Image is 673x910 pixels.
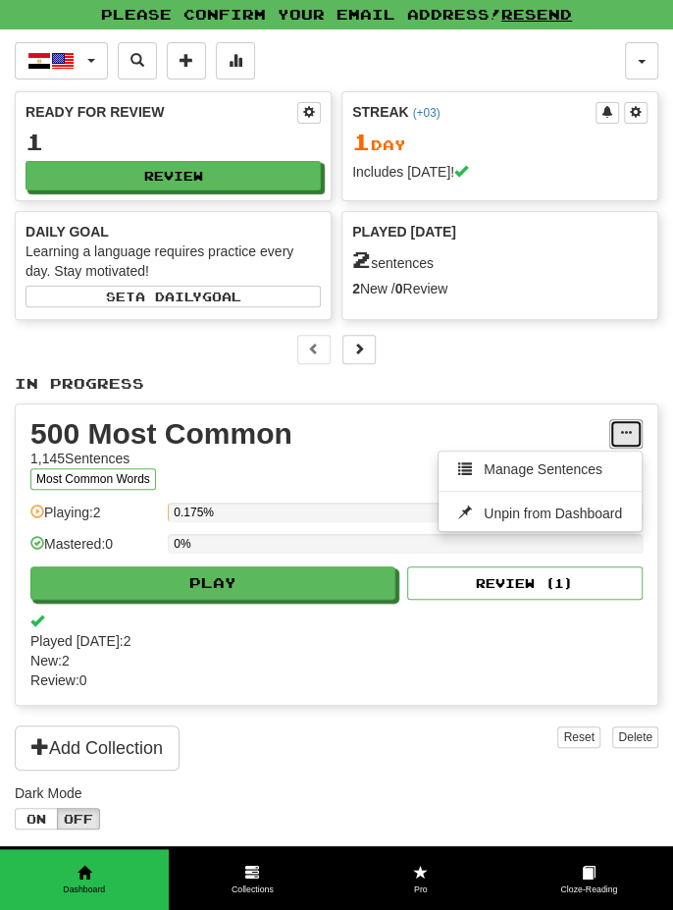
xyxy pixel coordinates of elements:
a: Manage Sentences [439,456,642,482]
span: Unpin from Dashboard [484,506,622,521]
span: Pro [336,883,505,896]
a: Unpin from Dashboard [439,501,642,526]
span: Collections [169,883,337,896]
span: Manage Sentences [484,461,602,477]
